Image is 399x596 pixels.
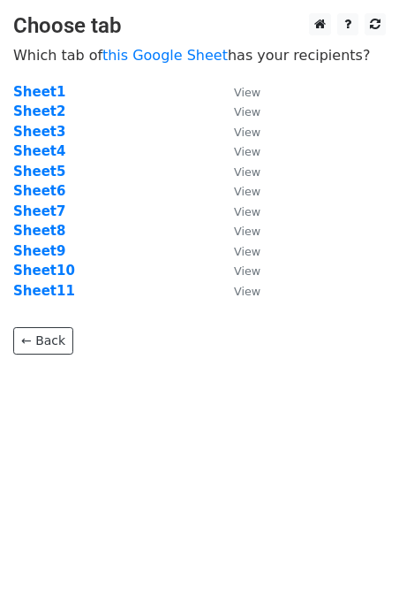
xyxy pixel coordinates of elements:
[234,205,260,218] small: View
[216,164,260,180] a: View
[216,124,260,140] a: View
[216,283,260,299] a: View
[102,47,228,64] a: this Google Sheet
[234,264,260,278] small: View
[234,285,260,298] small: View
[13,13,386,39] h3: Choose tab
[13,164,65,180] a: Sheet5
[216,143,260,159] a: View
[216,203,260,219] a: View
[216,243,260,259] a: View
[13,263,75,279] a: Sheet10
[13,203,65,219] a: Sheet7
[234,126,260,139] small: View
[13,143,65,159] a: Sheet4
[216,223,260,239] a: View
[13,243,65,259] a: Sheet9
[13,46,386,65] p: Which tab of has your recipients?
[13,124,65,140] a: Sheet3
[234,225,260,238] small: View
[216,183,260,199] a: View
[234,145,260,158] small: View
[216,263,260,279] a: View
[234,86,260,99] small: View
[234,165,260,179] small: View
[216,84,260,100] a: View
[13,84,65,100] a: Sheet1
[216,103,260,119] a: View
[234,245,260,258] small: View
[13,223,65,239] a: Sheet8
[13,283,75,299] a: Sheet11
[13,183,65,199] a: Sheet6
[13,327,73,355] a: ← Back
[234,105,260,118] small: View
[13,103,65,119] a: Sheet2
[234,185,260,198] small: View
